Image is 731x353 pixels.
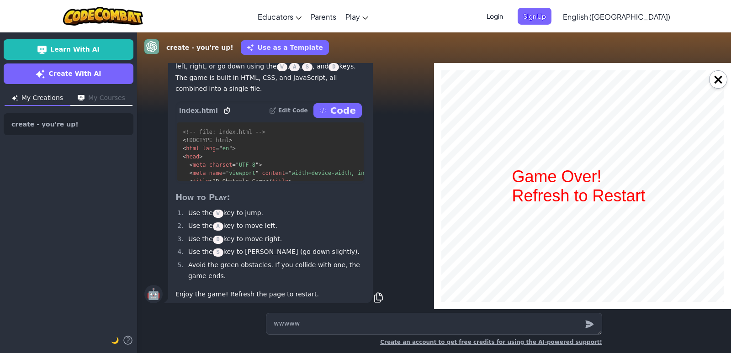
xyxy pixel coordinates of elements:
span: meta [193,162,206,168]
img: Icon [36,69,45,79]
code: S [213,248,223,257]
span: = [216,145,219,152]
li: Use the key to [PERSON_NAME] (go down slightly). [185,246,365,258]
span: width=device-width, initial-scale=1.0 [292,170,414,176]
span: " [219,145,222,152]
button: Code [313,103,362,118]
p: Here’s a simple 2D game where a boy can jump, move left, right, or go down using the , , , and ke... [175,50,365,94]
span: charset [209,162,233,168]
a: Learn With AI [4,39,133,60]
span: = [232,162,235,168]
span: English ([GEOGRAPHIC_DATA]) [563,12,670,21]
span: meta [193,170,206,176]
span: Create an account to get free credits for using the AI-powered support! [380,339,602,345]
span: > [259,162,262,168]
span: = [222,170,226,176]
span: " [226,170,229,176]
div: 🤖 [144,285,163,303]
button: My Courses [70,91,132,106]
a: Educators [253,4,306,29]
img: GPT-4 [144,39,159,54]
img: Icon [37,45,47,54]
span: " [255,162,259,168]
code: W [213,210,223,218]
span: < [183,145,186,152]
span: name [209,170,222,176]
span: title [193,178,209,184]
span: Learn With AI [50,45,99,54]
span: > [232,145,235,152]
p: Code [330,104,356,117]
span: 2D Obstacle Game [212,178,265,184]
a: Play [341,4,373,29]
span: Play [345,12,360,21]
img: Icon [12,95,18,101]
span: DOCTYPE [189,137,212,143]
img: Icon [78,95,85,101]
span: create - you're up! [11,121,79,127]
span: < [183,153,186,160]
button: Login [481,8,509,25]
button: Use as a Template [241,40,329,55]
span: <!-- file: index.html --> [183,129,265,135]
li: Use the key to jump. [185,207,365,219]
span: " [236,162,239,168]
button: 🌙 [111,335,119,346]
code: S [302,63,313,71]
button: My Creations [5,91,70,106]
span: < [189,162,192,168]
span: index.html [179,106,218,115]
span: html [186,145,199,152]
span: </ [265,178,272,184]
code: A [289,63,300,71]
code: W [277,63,287,71]
span: <! [183,137,189,143]
span: = [285,170,288,176]
span: > [288,178,291,184]
button: Close [709,70,727,89]
span: " [229,145,232,152]
span: UTF-8 [239,162,255,168]
code: A [213,222,223,231]
span: title [272,178,288,184]
span: < [189,178,192,184]
h3: How to Play: [175,191,365,204]
span: " [255,170,259,176]
li: Use the key to move right. [185,233,365,245]
code: D [328,63,339,71]
span: html [216,137,229,143]
span: content [262,170,285,176]
strong: create - you're up! [166,43,233,53]
span: Educators [258,12,293,21]
a: Parents [306,4,341,29]
button: Sign Up [518,8,551,25]
a: Create With AI [4,63,133,84]
span: 🌙 [111,337,119,344]
a: create - you're up! [4,113,133,135]
span: > [199,153,202,160]
span: Create With AI [48,69,101,79]
li: Avoid the green obstacles. If you collide with one, the game ends. [185,259,365,281]
li: Use the key to move left. [185,220,365,232]
span: viewport [229,170,255,176]
span: en [222,145,229,152]
p: Enjoy the game! Refresh the page to restart. [175,289,365,300]
span: > [209,178,212,184]
div: Game Over! Refresh to Restart [71,97,212,135]
span: lang [202,145,216,152]
span: < [189,170,192,176]
span: > [229,137,232,143]
p: Edit Code [278,107,308,114]
span: head [186,153,199,160]
img: CodeCombat logo [63,7,143,26]
code: D [213,236,223,244]
span: " [288,170,291,176]
a: English ([GEOGRAPHIC_DATA]) [558,4,675,29]
button: Edit Code [269,103,308,118]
